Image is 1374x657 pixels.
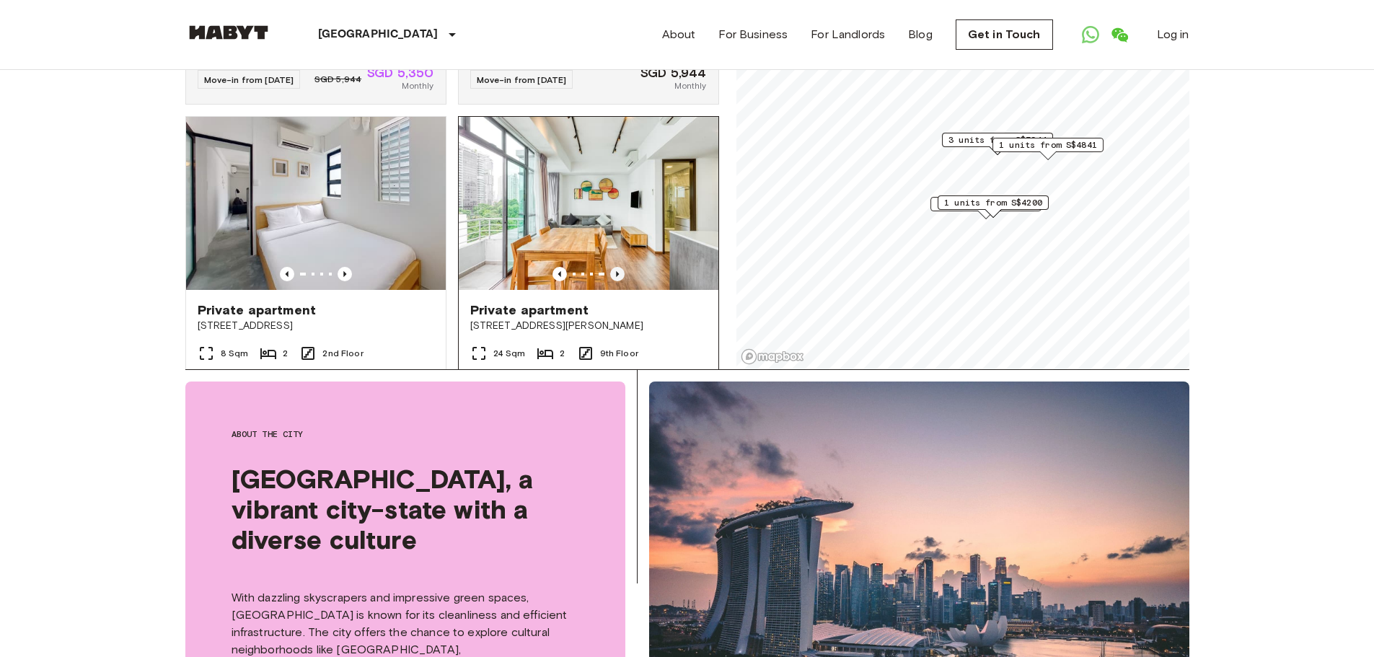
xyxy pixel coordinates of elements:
a: For Landlords [811,26,885,43]
p: [GEOGRAPHIC_DATA] [318,26,439,43]
div: Map marker [942,133,1053,155]
a: Open WhatsApp [1076,20,1105,49]
div: Map marker [992,138,1104,160]
span: 2 [560,347,565,360]
img: Habyt [185,25,272,40]
span: SGD 5,944 [640,66,706,79]
span: Monthly [674,79,706,92]
button: Previous image [552,267,567,281]
span: SGD 5,350 [367,66,433,79]
span: 2 [283,347,288,360]
span: 1 units from S$4200 [944,196,1042,209]
span: 9th Floor [600,347,638,360]
a: For Business [718,26,788,43]
span: About the city [232,428,579,441]
span: Private apartment [470,301,589,319]
span: 24 Sqm [493,347,526,360]
div: Map marker [938,195,1049,218]
img: Marketing picture of unit SG-01-054-007-01 [186,117,446,290]
a: Previous imagePrevious imagePrivate apartment[STREET_ADDRESS][PERSON_NAME]24 Sqm29th FloorMove-in... [458,116,719,423]
div: Map marker [930,197,1041,219]
span: 2nd Floor [322,347,363,360]
span: [STREET_ADDRESS] [198,319,434,333]
img: Marketing picture of unit SG-01-003-016-01 [459,117,718,290]
a: Mapbox logo [741,348,804,365]
span: [GEOGRAPHIC_DATA], a vibrant city-state with a diverse culture [232,464,579,555]
span: Move-in from [DATE] [204,74,294,85]
span: 3 units from S$5944 [948,133,1047,146]
a: About [662,26,696,43]
span: Monthly [402,79,433,92]
span: SGD 5,944 [314,73,361,86]
button: Previous image [338,267,352,281]
button: Previous image [610,267,625,281]
span: 8 Sqm [221,347,249,360]
span: 1 units from S$4410 [937,198,1035,211]
a: Marketing picture of unit SG-01-054-007-01Previous imagePrevious imagePrivate apartment[STREET_AD... [185,116,446,423]
a: Open WeChat [1105,20,1134,49]
a: Get in Touch [956,19,1053,50]
span: Move-in from [DATE] [477,74,567,85]
span: 1 units from S$4841 [999,138,1097,151]
span: Private apartment [198,301,317,319]
span: [STREET_ADDRESS][PERSON_NAME] [470,319,707,333]
button: Previous image [280,267,294,281]
a: Blog [908,26,933,43]
a: Log in [1157,26,1189,43]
